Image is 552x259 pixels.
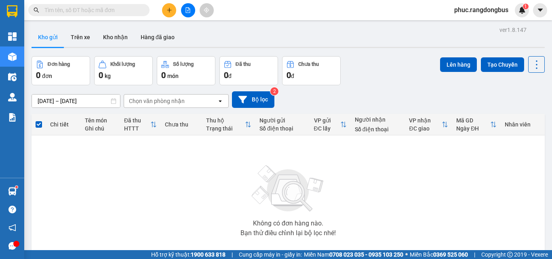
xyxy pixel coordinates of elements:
[206,117,245,124] div: Thu hộ
[124,125,150,132] div: HTTT
[448,5,515,15] span: phuc.rangdongbus
[8,53,17,61] img: warehouse-icon
[228,73,232,79] span: đ
[287,70,291,80] span: 0
[167,73,179,79] span: món
[310,114,351,135] th: Toggle SortBy
[259,125,306,132] div: Số điện thoại
[206,125,245,132] div: Trạng thái
[409,125,442,132] div: ĐC giao
[410,250,468,259] span: Miền Bắc
[48,61,70,67] div: Đơn hàng
[8,242,16,250] span: message
[232,91,274,108] button: Bộ lọc
[124,117,150,124] div: Đã thu
[151,250,225,259] span: Hỗ trợ kỹ thuật:
[191,251,225,258] strong: 1900 633 818
[8,93,17,101] img: warehouse-icon
[97,27,134,47] button: Kho nhận
[166,7,172,13] span: plus
[239,250,302,259] span: Cung cấp máy in - giấy in:
[314,125,340,132] div: ĐC lấy
[499,25,527,34] div: ver 1.8.147
[8,113,17,122] img: solution-icon
[8,32,17,41] img: dashboard-icon
[165,121,198,128] div: Chưa thu
[409,117,442,124] div: VP nhận
[94,56,153,85] button: Khối lượng0kg
[507,252,513,257] span: copyright
[236,61,251,67] div: Đã thu
[185,7,191,13] span: file-add
[99,70,103,80] span: 0
[204,7,209,13] span: aim
[518,6,526,14] img: icon-new-feature
[329,251,403,258] strong: 0708 023 035 - 0935 103 250
[105,73,111,79] span: kg
[405,253,408,256] span: ⚪️
[44,6,140,15] input: Tìm tên, số ĐT hoặc mã đơn
[134,27,181,47] button: Hàng đã giao
[219,56,278,85] button: Đã thu0đ
[8,187,17,196] img: warehouse-icon
[217,98,223,104] svg: open
[32,56,90,85] button: Đơn hàng0đơn
[304,250,403,259] span: Miền Nam
[34,7,39,13] span: search
[8,224,16,232] span: notification
[537,6,544,14] span: caret-down
[405,114,452,135] th: Toggle SortBy
[8,73,17,81] img: warehouse-icon
[85,125,116,132] div: Ghi chú
[162,3,176,17] button: plus
[202,114,255,135] th: Toggle SortBy
[533,3,547,17] button: caret-down
[36,70,40,80] span: 0
[224,70,228,80] span: 0
[291,73,294,79] span: đ
[355,116,401,123] div: Người nhận
[505,121,541,128] div: Nhân viên
[42,73,52,79] span: đơn
[481,57,524,72] button: Tạo Chuyến
[270,87,278,95] sup: 2
[32,95,120,107] input: Select a date range.
[355,126,401,133] div: Số điện thoại
[32,27,64,47] button: Kho gửi
[200,3,214,17] button: aim
[524,4,527,9] span: 1
[129,97,185,105] div: Chọn văn phòng nhận
[282,56,341,85] button: Chưa thu0đ
[433,251,468,258] strong: 0369 525 060
[15,186,18,188] sup: 1
[474,250,475,259] span: |
[259,117,306,124] div: Người gửi
[7,5,17,17] img: logo-vxr
[157,56,215,85] button: Số lượng0món
[456,125,490,132] div: Ngày ĐH
[248,160,329,217] img: svg+xml;base64,PHN2ZyBjbGFzcz0ibGlzdC1wbHVnX19zdmciIHhtbG5zPSJodHRwOi8vd3d3LnczLm9yZy8yMDAwL3N2Zy...
[85,117,116,124] div: Tên món
[110,61,135,67] div: Khối lượng
[161,70,166,80] span: 0
[173,61,194,67] div: Số lượng
[440,57,477,72] button: Lên hàng
[456,117,490,124] div: Mã GD
[253,220,323,227] div: Không có đơn hàng nào.
[181,3,195,17] button: file-add
[240,230,336,236] div: Bạn thử điều chỉnh lại bộ lọc nhé!
[452,114,501,135] th: Toggle SortBy
[232,250,233,259] span: |
[523,4,529,9] sup: 1
[50,121,77,128] div: Chi tiết
[64,27,97,47] button: Trên xe
[298,61,319,67] div: Chưa thu
[120,114,161,135] th: Toggle SortBy
[314,117,340,124] div: VP gửi
[8,206,16,213] span: question-circle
